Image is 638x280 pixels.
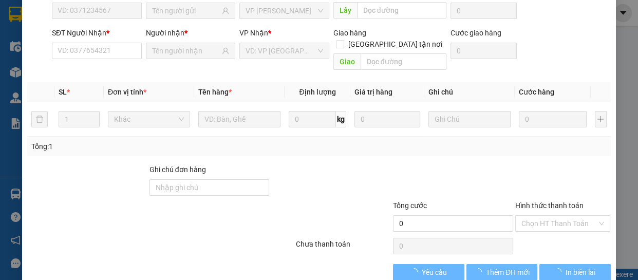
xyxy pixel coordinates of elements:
[361,53,446,70] input: Dọc đường
[152,5,220,16] input: Tên người gửi
[149,165,206,174] label: Ghi chú đơn hàng
[222,47,229,54] span: user
[299,88,335,96] span: Định lượng
[344,39,446,50] span: [GEOGRAPHIC_DATA] tận nơi
[31,141,247,152] div: Tổng: 1
[108,88,146,96] span: Đơn vị tính
[486,267,530,278] span: Thêm ĐH mới
[152,45,220,57] input: Tên người nhận
[333,53,361,70] span: Giao
[393,201,427,210] span: Tổng cước
[31,111,48,127] button: delete
[246,3,323,18] span: VP Minh Hưng
[198,111,280,127] input: VD: Bàn, Ghế
[515,201,584,210] label: Hình thức thanh toán
[354,111,420,127] input: 0
[566,267,595,278] span: In biên lai
[357,2,446,18] input: Dọc đường
[239,29,268,37] span: VP Nhận
[595,111,607,127] button: plus
[149,179,269,196] input: Ghi chú đơn hàng
[428,111,511,127] input: Ghi Chú
[451,29,501,37] label: Cước giao hàng
[519,88,554,96] span: Cước hàng
[333,2,357,18] span: Lấy
[424,82,515,102] th: Ghi chú
[554,268,566,275] span: loading
[475,268,486,275] span: loading
[333,29,366,37] span: Giao hàng
[451,43,517,59] input: Cước giao hàng
[52,27,142,39] div: SĐT Người Nhận
[295,238,392,256] div: Chưa thanh toán
[59,88,67,96] span: SL
[519,111,587,127] input: 0
[198,88,232,96] span: Tên hàng
[336,111,346,127] span: kg
[146,27,236,39] div: Người nhận
[410,268,422,275] span: loading
[451,3,517,19] input: Cước lấy hàng
[354,88,392,96] span: Giá trị hàng
[222,7,229,14] span: user
[422,267,447,278] span: Yêu cầu
[114,111,184,127] span: Khác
